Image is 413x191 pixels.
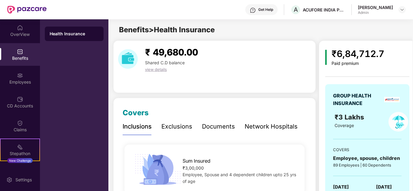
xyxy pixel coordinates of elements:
div: Settings [14,177,34,183]
span: Covers [123,108,149,117]
div: Health Insurance [50,31,99,37]
div: Inclusions [123,122,152,131]
span: [DATE] [376,183,392,191]
div: 89 Employees | 60 Dependents [333,162,401,168]
span: Shared C.D balance [145,60,185,65]
div: Paid premium [332,61,384,66]
span: [DATE] [333,183,349,191]
span: Benefits > Health Insurance [119,25,215,34]
img: insurerLogo [384,97,400,102]
img: download [118,49,138,69]
div: ₹6,84,712.7 [332,47,384,61]
span: A [294,6,298,13]
div: GROUP HEALTH INSURANCE [333,92,382,107]
div: Exclusions [161,122,192,131]
img: svg+xml;base64,PHN2ZyBpZD0iU2V0dGluZy0yMHgyMCIgeG1sbnM9Imh0dHA6Ly93d3cudzMub3JnLzIwMDAvc3ZnIiB3aW... [6,177,12,183]
img: svg+xml;base64,PHN2ZyBpZD0iRW1wbG95ZWVzIiB4bWxucz0iaHR0cDovL3d3dy53My5vcmcvMjAwMC9zdmciIHdpZHRoPS... [17,72,23,78]
span: Employee, Spouse and 4 dependent children upto 25 yrs of age [183,172,296,184]
div: Employee, spouse, children [333,154,401,162]
div: Get Help [258,7,273,12]
span: view details [145,67,167,72]
div: [PERSON_NAME] [358,5,393,10]
img: svg+xml;base64,PHN2ZyBpZD0iRHJvcGRvd24tMzJ4MzIiIHhtbG5zPSJodHRwOi8vd3d3LnczLm9yZy8yMDAwL3N2ZyIgd2... [400,7,405,12]
img: icon [133,152,183,187]
img: svg+xml;base64,PHN2ZyB4bWxucz0iaHR0cDovL3d3dy53My5vcmcvMjAwMC9zdmciIHdpZHRoPSIyMSIgaGVpZ2h0PSIyMC... [17,144,23,150]
div: COVERS [333,147,401,153]
img: svg+xml;base64,PHN2ZyBpZD0iQ2xhaW0iIHhtbG5zPSJodHRwOi8vd3d3LnczLm9yZy8yMDAwL3N2ZyIgd2lkdGg9IjIwIi... [17,120,23,126]
img: svg+xml;base64,PHN2ZyBpZD0iQmVuZWZpdHMiIHhtbG5zPSJodHRwOi8vd3d3LnczLm9yZy8yMDAwL3N2ZyIgd2lkdGg9Ij... [17,49,23,55]
div: ₹3,00,000 [183,165,296,171]
img: policyIcon [388,112,408,132]
div: New Challenge [7,158,33,163]
img: icon [325,50,327,65]
div: Network Hospitals [245,122,298,131]
span: ₹3 Lakhs [335,113,366,121]
span: Sum Insured [183,157,210,165]
span: ₹ 49,680.00 [145,47,198,58]
img: New Pazcare Logo [7,6,47,14]
span: Coverage [335,123,354,128]
div: Documents [202,122,235,131]
div: ACUFORE INDIA PRIVATE LIMITED [303,7,345,13]
div: Admin [358,10,393,15]
img: svg+xml;base64,PHN2ZyBpZD0iQ0RfQWNjb3VudHMiIGRhdGEtbmFtZT0iQ0QgQWNjb3VudHMiIHhtbG5zPSJodHRwOi8vd3... [17,96,23,102]
img: svg+xml;base64,PHN2ZyBpZD0iSG9tZSIgeG1sbnM9Imh0dHA6Ly93d3cudzMub3JnLzIwMDAvc3ZnIiB3aWR0aD0iMjAiIG... [17,25,23,31]
img: svg+xml;base64,PHN2ZyBpZD0iSGVscC0zMngzMiIgeG1sbnM9Imh0dHA6Ly93d3cudzMub3JnLzIwMDAvc3ZnIiB3aWR0aD... [250,7,256,13]
img: svg+xml;base64,PHN2ZyBpZD0iRW5kb3JzZW1lbnRzIiB4bWxucz0iaHR0cDovL3d3dy53My5vcmcvMjAwMC9zdmciIHdpZH... [17,168,23,174]
div: Stepathon [1,151,39,157]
